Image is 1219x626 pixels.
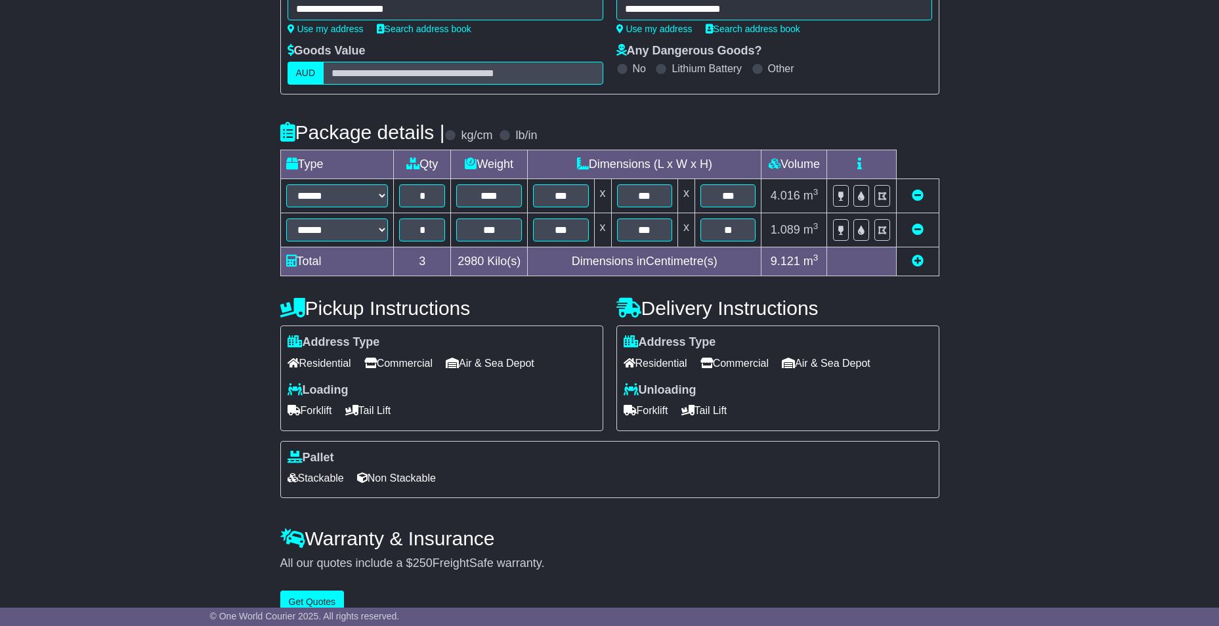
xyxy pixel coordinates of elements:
[345,400,391,421] span: Tail Lift
[706,24,800,34] a: Search address book
[912,189,924,202] a: Remove this item
[761,150,827,179] td: Volume
[771,223,800,236] span: 1.089
[461,129,492,143] label: kg/cm
[616,297,939,319] h4: Delivery Instructions
[451,247,528,276] td: Kilo(s)
[771,189,800,202] span: 4.016
[451,150,528,179] td: Weight
[364,353,433,373] span: Commercial
[594,179,611,213] td: x
[624,335,716,350] label: Address Type
[803,255,819,268] span: m
[803,189,819,202] span: m
[624,353,687,373] span: Residential
[771,255,800,268] span: 9.121
[288,451,334,465] label: Pallet
[528,150,761,179] td: Dimensions (L x W x H)
[912,255,924,268] a: Add new item
[458,255,484,268] span: 2980
[288,400,332,421] span: Forklift
[594,213,611,247] td: x
[803,223,819,236] span: m
[678,213,695,247] td: x
[624,400,668,421] span: Forklift
[357,468,436,488] span: Non Stackable
[288,468,344,488] span: Stackable
[528,247,761,276] td: Dimensions in Centimetre(s)
[616,24,693,34] a: Use my address
[377,24,471,34] a: Search address book
[813,221,819,231] sup: 3
[280,297,603,319] h4: Pickup Instructions
[288,44,366,58] label: Goods Value
[678,179,695,213] td: x
[288,335,380,350] label: Address Type
[210,611,400,621] span: © One World Courier 2025. All rights reserved.
[912,223,924,236] a: Remove this item
[280,247,394,276] td: Total
[616,44,762,58] label: Any Dangerous Goods?
[394,247,451,276] td: 3
[672,62,742,75] label: Lithium Battery
[288,62,324,85] label: AUD
[515,129,537,143] label: lb/in
[782,353,870,373] span: Air & Sea Depot
[813,187,819,197] sup: 3
[288,353,351,373] span: Residential
[288,383,349,398] label: Loading
[633,62,646,75] label: No
[768,62,794,75] label: Other
[280,150,394,179] td: Type
[280,528,939,549] h4: Warranty & Insurance
[280,121,445,143] h4: Package details |
[813,253,819,262] sup: 3
[446,353,534,373] span: Air & Sea Depot
[413,556,433,570] span: 250
[394,150,451,179] td: Qty
[624,383,696,398] label: Unloading
[280,556,939,571] div: All our quotes include a $ FreightSafe warranty.
[681,400,727,421] span: Tail Lift
[288,24,364,34] a: Use my address
[700,353,769,373] span: Commercial
[280,591,345,614] button: Get Quotes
